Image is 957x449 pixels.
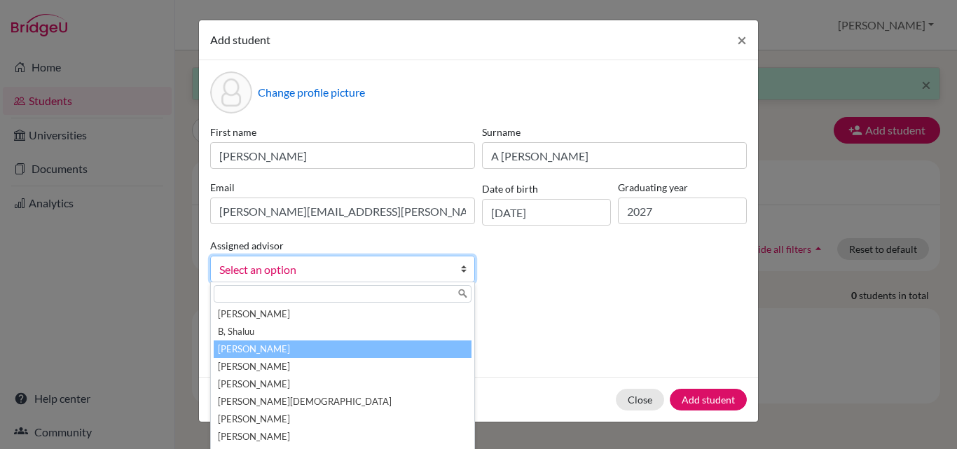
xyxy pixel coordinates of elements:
[482,125,747,139] label: Surname
[210,125,475,139] label: First name
[219,261,448,279] span: Select an option
[616,389,664,410] button: Close
[210,305,747,322] p: Parents
[482,199,611,226] input: dd/mm/yyyy
[482,181,538,196] label: Date of birth
[210,238,284,253] label: Assigned advisor
[618,180,747,195] label: Graduating year
[214,393,471,410] li: [PERSON_NAME][DEMOGRAPHIC_DATA]
[214,375,471,393] li: [PERSON_NAME]
[214,428,471,445] li: [PERSON_NAME]
[214,323,471,340] li: B, Shaluu
[210,71,252,113] div: Profile picture
[214,410,471,428] li: [PERSON_NAME]
[726,20,758,60] button: Close
[737,29,747,50] span: ×
[210,33,270,46] span: Add student
[214,340,471,358] li: [PERSON_NAME]
[210,180,475,195] label: Email
[214,358,471,375] li: [PERSON_NAME]
[670,389,747,410] button: Add student
[214,305,471,323] li: [PERSON_NAME]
